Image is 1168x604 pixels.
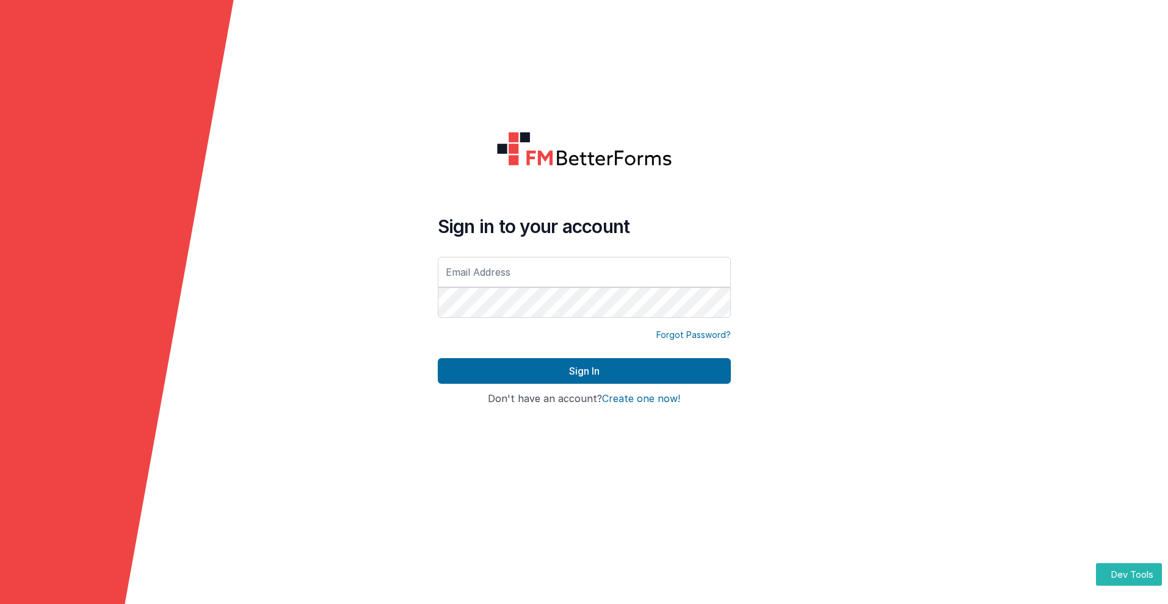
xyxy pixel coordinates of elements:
[438,257,731,287] input: Email Address
[438,394,731,404] h4: Don't have an account?
[1096,563,1162,586] button: Dev Tools
[438,215,731,237] h4: Sign in to your account
[656,329,731,341] a: Forgot Password?
[602,394,680,404] button: Create one now!
[438,358,731,384] button: Sign In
